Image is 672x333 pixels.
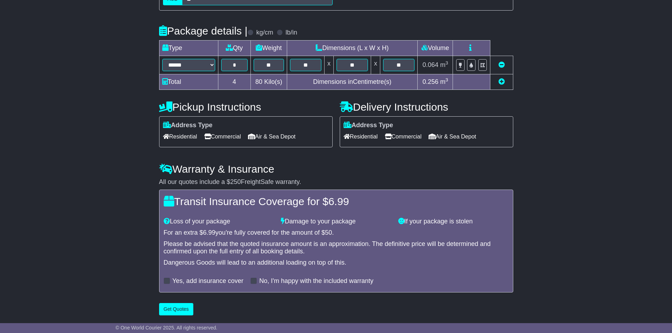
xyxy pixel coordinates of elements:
h4: Delivery Instructions [340,101,513,113]
td: Total [159,74,218,90]
span: 250 [230,178,241,185]
td: x [371,56,380,74]
span: m [440,78,448,85]
span: Residential [163,131,197,142]
span: Commercial [385,131,422,142]
label: Yes, add insurance cover [172,277,243,285]
span: Air & Sea Depot [248,131,296,142]
span: 80 [255,78,262,85]
span: 50 [325,229,332,236]
span: m [440,61,448,68]
sup: 3 [446,60,448,66]
label: lb/in [285,29,297,37]
div: If your package is stolen [395,218,512,226]
label: kg/cm [256,29,273,37]
a: Add new item [498,78,505,85]
h4: Pickup Instructions [159,101,333,113]
td: x [324,56,333,74]
span: © One World Courier 2025. All rights reserved. [116,325,218,331]
div: Dangerous Goods will lead to an additional loading on top of this. [164,259,509,267]
span: Air & Sea Depot [429,131,476,142]
sup: 3 [446,77,448,82]
span: Residential [344,131,378,142]
label: Address Type [163,122,213,129]
td: Kilo(s) [251,74,287,90]
td: Qty [218,41,251,56]
label: Address Type [344,122,393,129]
button: Get Quotes [159,303,194,315]
label: No, I'm happy with the included warranty [259,277,374,285]
div: Please be advised that the quoted insurance amount is an approximation. The definitive price will... [164,240,509,255]
h4: Transit Insurance Coverage for $ [164,196,509,207]
div: Damage to your package [277,218,395,226]
td: Type [159,41,218,56]
span: 0.064 [423,61,438,68]
span: 6.99 [328,196,349,207]
td: Volume [418,41,453,56]
td: 4 [218,74,251,90]
span: Commercial [204,131,241,142]
td: Dimensions (L x W x H) [287,41,418,56]
a: Remove this item [498,61,505,68]
td: Weight [251,41,287,56]
td: Dimensions in Centimetre(s) [287,74,418,90]
span: 6.99 [203,229,216,236]
span: 0.256 [423,78,438,85]
h4: Warranty & Insurance [159,163,513,175]
div: For an extra $ you're fully covered for the amount of $ . [164,229,509,237]
div: All our quotes include a $ FreightSafe warranty. [159,178,513,186]
div: Loss of your package [160,218,278,226]
h4: Package details | [159,25,248,37]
